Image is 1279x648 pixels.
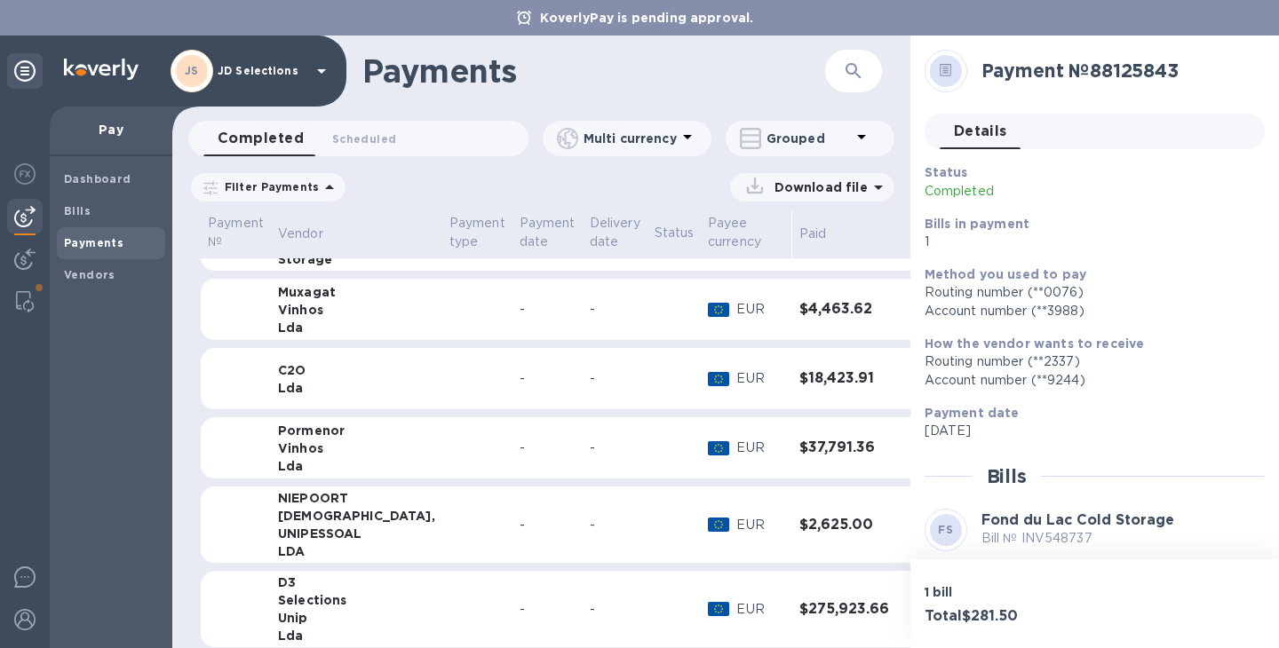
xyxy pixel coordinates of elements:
span: Vendor [278,225,346,243]
h3: $37,791.36 [799,439,889,456]
div: Lda [278,627,435,644]
p: KoverlyPay is pending approval. [531,9,763,27]
div: Vinhos [278,439,435,457]
div: - [520,439,576,457]
p: EUR [736,439,784,457]
div: - [590,300,640,319]
div: Account number (**9244) [925,371,1251,390]
b: Payment date [925,406,1020,420]
span: Scheduled [332,130,396,148]
div: Storage [278,250,435,268]
div: [DEMOGRAPHIC_DATA], [278,507,435,525]
h2: Bills [987,465,1027,487]
b: JS [185,64,199,77]
div: D3 [278,573,435,591]
p: Grouped [767,130,851,147]
h1: Payments [362,52,778,90]
p: Payee currency [708,214,761,251]
div: Unip [278,609,435,627]
div: LDA [278,542,435,560]
div: C2O [278,361,435,379]
div: Routing number (**0076) [925,283,1251,302]
div: Pormenor [278,422,435,439]
div: - [590,369,640,388]
b: Bills [64,204,91,217]
p: Vendor [278,225,323,243]
b: FS [938,523,953,536]
p: Status [655,224,695,242]
h3: $4,463.62 [799,301,889,318]
button: expand row [903,435,930,462]
h3: $275,923.66 [799,601,889,618]
div: Unpin categories [7,53,43,89]
p: Paid [799,225,827,243]
div: Routing number (**2337) [925,352,1251,371]
img: Foreign exchange [14,163,36,185]
p: Payment type [449,214,505,251]
p: Bill № INV548737 [981,529,1174,548]
img: Logo [64,59,139,80]
button: expand row [903,296,930,323]
p: EUR [736,516,784,534]
b: Dashboard [64,172,131,186]
b: Vendors [64,268,115,281]
span: Completed [218,126,304,151]
div: - [590,516,640,534]
h3: $2,625.00 [799,517,889,533]
b: Fond du Lac Cold Storage [981,511,1174,528]
div: Lda [278,319,435,336]
span: Paid [799,225,850,243]
p: 1 bill [925,583,1088,601]
p: Completed [925,182,1142,201]
div: Vinhos [278,301,435,319]
div: Selections [278,591,435,609]
div: - [520,516,576,534]
b: Payments [64,236,123,249]
p: 1 [925,233,1251,251]
button: expand row [903,511,930,538]
div: - [520,600,576,619]
h3: Total $281.50 [925,608,1088,625]
p: Download file [767,178,868,196]
span: Details [954,119,1007,144]
div: - [520,369,576,388]
p: Pay [64,121,158,138]
div: - [520,300,576,319]
p: EUR [736,369,784,388]
h2: Payment № 88125843 [981,59,1251,82]
p: EUR [736,600,784,619]
b: Status [925,165,968,179]
b: Bills in payment [925,217,1029,231]
p: Payment № [208,214,264,251]
button: expand row [903,596,930,622]
span: Payee currency [708,214,784,251]
div: - [590,439,640,457]
p: [DATE] [925,422,1251,440]
div: NIEPOORT [278,489,435,507]
button: expand row [903,366,930,392]
h3: $18,423.91 [799,370,889,387]
p: EUR [736,300,784,319]
div: Lda [278,379,435,397]
p: JD Selections [218,65,306,77]
div: Muxagat [278,283,435,301]
p: Multi currency [584,130,677,147]
div: - [590,600,640,619]
p: Filter Payments [218,179,319,194]
div: UNIPESSOAL [278,525,435,542]
b: Method you used to pay [925,267,1086,281]
div: Lda [278,457,435,475]
p: Payment date [520,214,576,251]
div: Account number (**3988) [925,302,1251,320]
b: How the vendor wants to receive [925,336,1145,351]
p: Delivery date [590,214,640,251]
